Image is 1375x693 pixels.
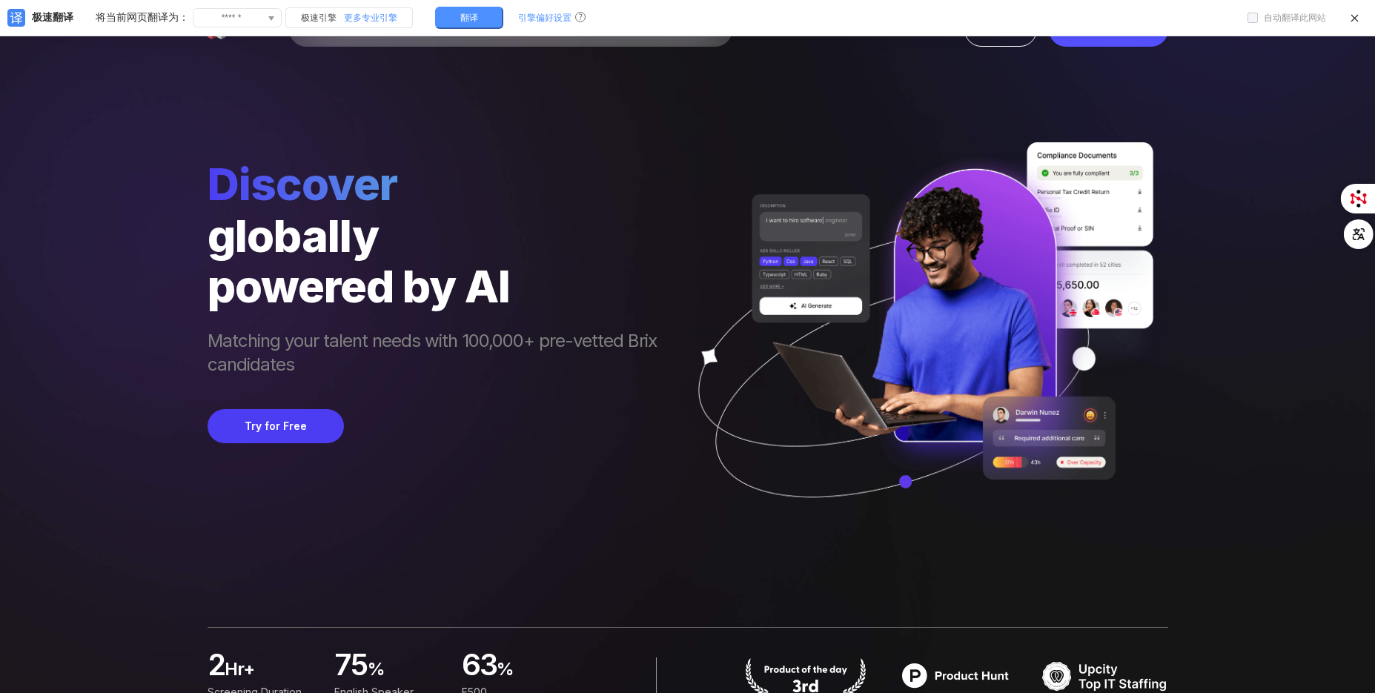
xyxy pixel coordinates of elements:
span: 75 [334,651,368,681]
span: % [368,657,444,687]
button: Try for Free [208,409,344,443]
span: hr+ [225,657,317,687]
span: 2 [208,651,225,681]
img: ai generate [672,142,1168,541]
span: Discover [208,157,672,210]
div: powered by AI [208,261,672,311]
span: % [497,657,571,687]
span: 63 [461,651,497,681]
span: Matching your talent needs with 100,000+ pre-vetted Brix candidates [208,329,672,379]
div: globally [208,210,672,261]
